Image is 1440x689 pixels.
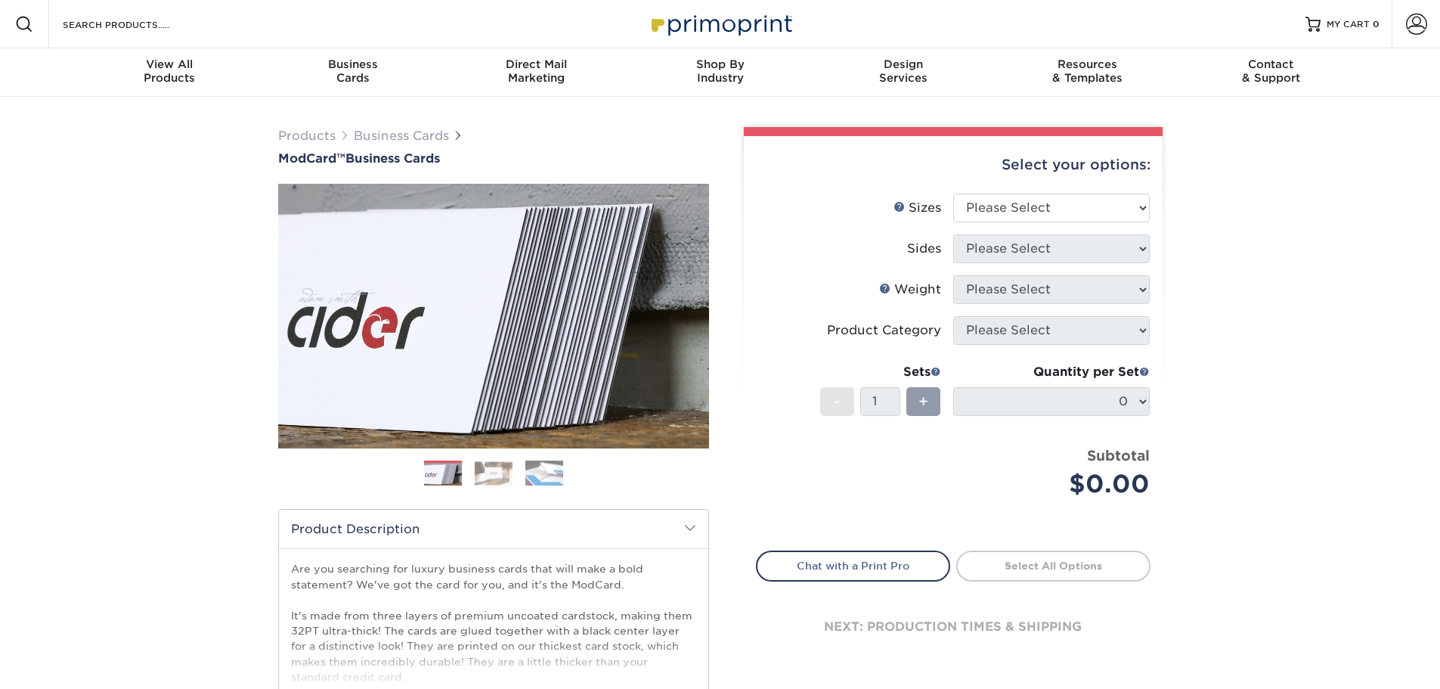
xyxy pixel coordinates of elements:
[1373,19,1380,29] span: 0
[1087,447,1150,464] strong: Subtotal
[756,551,950,581] a: Chat with a Print Pro
[475,461,513,485] img: Business Cards 02
[261,48,444,97] a: BusinessCards
[996,57,1179,85] div: & Templates
[444,57,628,85] div: Marketing
[444,48,628,97] a: Direct MailMarketing
[61,15,209,33] input: SEARCH PRODUCTS.....
[645,8,796,40] img: Primoprint
[444,57,628,71] span: Direct Mail
[628,57,812,71] span: Shop By
[525,460,563,486] img: Business Cards 03
[278,151,709,166] a: ModCard™Business Cards
[279,510,708,548] h2: Product Description
[278,129,336,143] a: Products
[918,390,928,413] span: +
[756,582,1150,672] div: next: production times & shipping
[78,57,262,71] span: View All
[812,57,996,71] span: Design
[278,151,709,166] h1: Business Cards
[812,57,996,85] div: Services
[78,48,262,97] a: View AllProducts
[278,151,345,166] span: ModCard™
[996,57,1179,71] span: Resources
[1179,48,1363,97] a: Contact& Support
[278,101,709,532] img: ModCard™ 01
[628,48,812,97] a: Shop ByIndustry
[907,240,941,258] div: Sides
[879,281,941,299] div: Weight
[965,466,1150,502] div: $0.00
[812,48,996,97] a: DesignServices
[1179,57,1363,71] span: Contact
[354,129,449,143] a: Business Cards
[996,48,1179,97] a: Resources& Templates
[628,57,812,85] div: Industry
[1327,18,1370,31] span: MY CART
[1179,57,1363,85] div: & Support
[756,136,1150,194] div: Select your options:
[261,57,444,85] div: Cards
[827,321,941,340] div: Product Category
[956,551,1150,581] a: Select All Options
[261,57,444,71] span: Business
[78,57,262,85] div: Products
[893,199,941,217] div: Sizes
[820,363,941,381] div: Sets
[424,455,462,493] img: Business Cards 01
[953,363,1150,381] div: Quantity per Set
[834,390,841,413] span: -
